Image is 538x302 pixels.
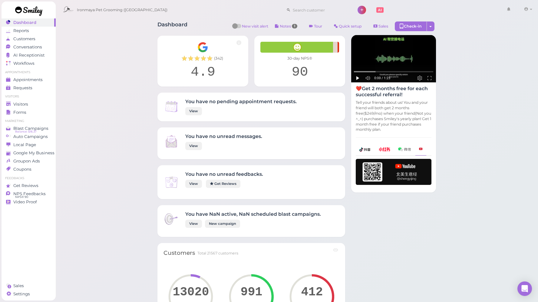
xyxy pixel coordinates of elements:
[163,133,179,149] img: Inbox
[13,20,36,25] span: Dashboard
[13,191,46,196] span: NPS Feedbacks
[185,220,202,228] a: View
[197,42,208,53] img: Google__G__Logo-edd0e34f60d7ca4a2f4ece79cff21ae3.svg
[292,24,297,28] span: 1
[13,110,26,115] span: Forms
[185,142,202,150] a: View
[206,180,240,188] a: Get Reviews
[163,249,195,257] div: Customers
[351,35,436,83] img: AI receptionist
[13,167,31,172] span: Coupons
[2,182,56,190] a: Get Reviews
[517,281,532,296] div: Open Intercom Messenger
[13,134,48,139] span: Auto Campaigns
[2,43,56,51] a: Conversations
[15,195,28,199] span: NPS® 90
[13,283,24,288] span: Sales
[2,165,56,173] a: Coupons
[13,150,54,156] span: Google My Business
[13,28,29,33] span: Reports
[398,147,411,151] img: wechat-a99521bb4f7854bbf8f190d1356e2cdb.png
[395,21,427,31] div: Check-in
[13,53,45,58] span: AI Receptionist
[2,94,56,99] li: Visitors
[2,282,56,290] a: Sales
[2,133,56,141] a: Auto Campaigns
[2,27,56,35] a: Reports
[13,77,43,82] span: Appointments
[2,157,56,165] a: Groupon Ads
[13,159,40,164] span: Groupon Ads
[378,24,388,28] span: Sales
[157,21,187,33] h1: Dashboard
[163,174,179,190] img: Inbox
[2,198,56,206] a: Video Proof
[2,35,56,43] a: Customers
[13,61,35,66] span: Workflows
[2,190,56,198] a: NPS Feedbacks NPS® 90
[13,199,37,205] span: Video Proof
[13,142,36,147] span: Local Page
[2,76,56,84] a: Appointments
[2,119,56,123] li: Marketing
[13,85,32,90] span: Requests
[356,159,431,185] img: youtube-h-92280983ece59b2848f85fc261e8ffad.png
[185,211,321,217] h4: You have NaN active, NaN scheduled blast campaigns.
[13,291,30,297] span: Settings
[359,147,371,152] img: douyin-2727e60b7b0d5d1bbe969c21619e8014.png
[185,180,202,188] a: View
[2,100,56,108] a: Visitors
[2,51,56,59] a: AI Receptionist
[2,176,56,180] li: Feedbacks
[2,18,56,27] a: Dashboard
[185,99,297,104] h4: You have no pending appointment requests.
[368,21,393,31] a: Sales
[2,141,56,149] a: Local Page
[379,147,390,151] img: xhs-786d23addd57f6a2be217d5a65f4ab6b.png
[2,70,56,74] li: Appointments
[163,211,179,227] img: Inbox
[163,64,242,80] div: 4.9
[356,100,431,132] p: Tell your friends about us! You and your friend will both get 2 months free($249/mo) when your fr...
[13,102,28,107] span: Visitors
[13,44,42,50] span: Conversations
[163,99,179,114] img: Inbox
[197,251,238,256] div: Total 21567 customers
[270,21,302,31] button: Notes 1
[13,183,38,188] span: Get Reviews
[185,107,202,115] a: View
[13,36,35,41] span: Customers
[260,64,339,80] div: 90
[2,59,56,67] a: Workflows
[214,56,223,61] span: ( 342 )
[77,2,167,18] span: Ironmaya Pet Grooming ([GEOGRAPHIC_DATA])
[2,108,56,117] a: Forms
[356,86,431,97] h4: ❤️Get 2 months free for each successful referral!
[205,220,240,228] a: New campaign
[2,149,56,157] a: Google My Business
[185,133,262,139] h4: You have no unread messages.
[13,126,48,131] span: Blast Campaigns
[15,129,37,134] span: Balance: $16.37
[185,171,263,177] h4: You have no unread feedbacks.
[2,84,56,92] a: Requests
[291,5,349,15] input: Search customer
[260,56,339,61] div: 30-day NPS®
[2,290,56,298] a: Settings
[2,124,56,133] a: Blast Campaigns Balance: $16.37
[242,24,268,33] span: New visit alert
[304,21,327,31] a: Tour
[329,21,367,31] a: Quick setup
